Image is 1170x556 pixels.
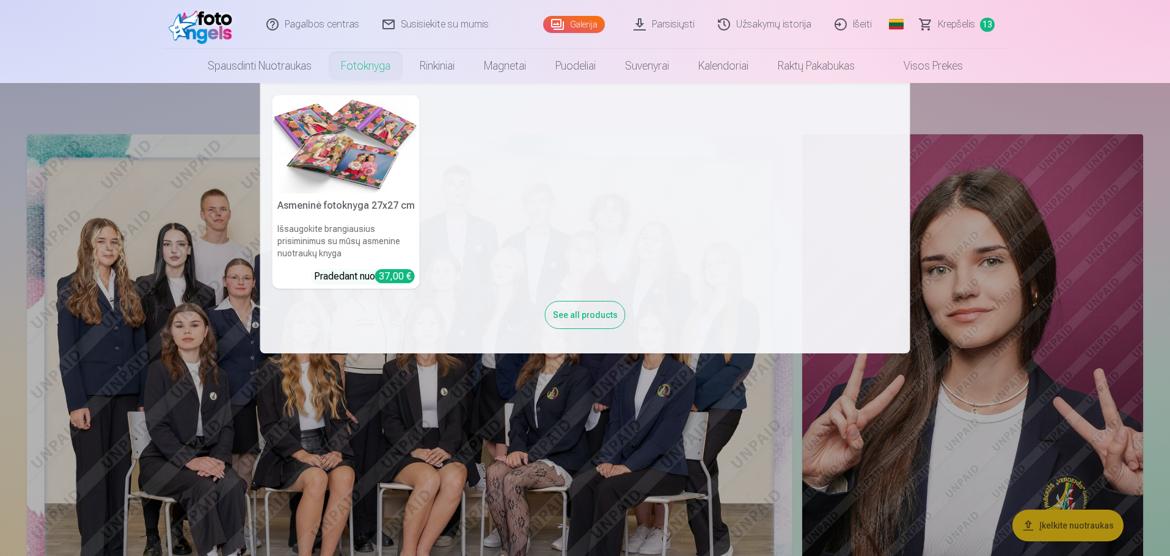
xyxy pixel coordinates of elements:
[763,49,869,83] a: Raktų pakabukas
[938,17,975,32] span: Krepšelis
[326,49,405,83] a: Fotoknyga
[272,218,420,264] h6: Išsaugokite brangiausius prisiminimus su mūsų asmenine nuotraukų knyga
[469,49,541,83] a: Magnetai
[869,49,978,83] a: Visos prekės
[314,269,415,284] div: Pradedant nuo
[193,49,326,83] a: Spausdinti nuotraukas
[684,49,763,83] a: Kalendoriai
[375,269,415,283] div: 37,00 €
[272,95,420,289] a: Asmeninė fotoknyga 27x27 cmAsmeninė fotoknyga 27x27 cmIšsaugokite brangiausius prisiminimus su mū...
[543,16,605,33] a: Galerija
[980,18,995,32] span: 13
[405,49,469,83] a: Rinkiniai
[541,49,610,83] a: Puodeliai
[272,95,420,193] img: Asmeninė fotoknyga 27x27 cm
[272,193,420,218] h5: Asmeninė fotoknyga 27x27 cm
[545,301,626,329] div: See all products
[610,49,684,83] a: Suvenyrai
[169,5,239,44] img: /fa2
[545,308,626,320] a: See all products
